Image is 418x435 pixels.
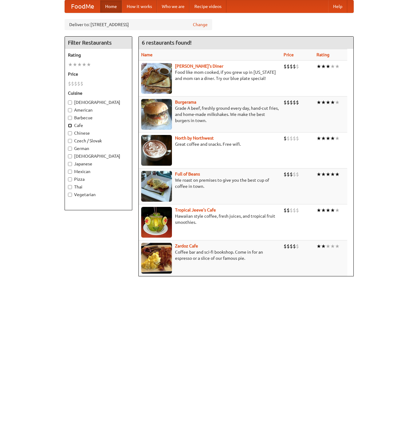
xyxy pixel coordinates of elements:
[100,0,122,13] a: Home
[68,185,72,189] input: Thai
[175,172,200,176] b: Full of Beans
[316,63,321,70] li: ★
[290,171,293,178] li: $
[68,170,72,174] input: Mexican
[86,61,91,68] li: ★
[321,63,326,70] li: ★
[290,207,293,214] li: $
[122,0,157,13] a: How it works
[296,63,299,70] li: $
[175,136,214,140] a: North by Northwest
[284,171,287,178] li: $
[296,99,299,106] li: $
[80,80,83,87] li: $
[141,69,279,81] p: Food like mom cooked, if you grew up in [US_STATE] and mom ran a diner. Try our blue plate special!
[141,99,172,130] img: burgerama.jpg
[175,208,216,212] a: Tropical Jeeve's Cafe
[330,135,335,142] li: ★
[77,61,82,68] li: ★
[68,52,129,58] h5: Rating
[335,171,340,178] li: ★
[296,207,299,214] li: $
[68,101,72,105] input: [DEMOGRAPHIC_DATA]
[68,161,129,167] label: Japanese
[293,171,296,178] li: $
[74,80,77,87] li: $
[68,168,129,175] label: Mexican
[68,71,129,77] h5: Price
[141,207,172,238] img: jeeves.jpg
[316,99,321,106] li: ★
[290,99,293,106] li: $
[287,135,290,142] li: $
[141,135,172,166] img: north.jpg
[316,171,321,178] li: ★
[77,80,80,87] li: $
[296,135,299,142] li: $
[68,147,72,151] input: German
[321,135,326,142] li: ★
[296,243,299,250] li: $
[328,0,347,13] a: Help
[193,22,208,28] a: Change
[68,162,72,166] input: Japanese
[284,63,287,70] li: $
[68,124,72,128] input: Cafe
[141,171,172,202] img: beans.jpg
[326,135,330,142] li: ★
[335,243,340,250] li: ★
[335,207,340,214] li: ★
[68,193,72,197] input: Vegetarian
[321,243,326,250] li: ★
[68,131,72,135] input: Chinese
[68,99,129,105] label: [DEMOGRAPHIC_DATA]
[68,80,71,87] li: $
[142,40,192,45] ng-pluralize: 6 restaurants found!
[316,135,321,142] li: ★
[141,105,279,124] p: Grade A beef, freshly ground every day, hand-cut fries, and home-made milkshakes. We make the bes...
[287,99,290,106] li: $
[284,99,287,106] li: $
[290,63,293,70] li: $
[296,171,299,178] li: $
[321,207,326,214] li: ★
[290,135,293,142] li: $
[326,171,330,178] li: ★
[71,80,74,87] li: $
[68,138,129,144] label: Czech / Slovak
[321,99,326,106] li: ★
[316,243,321,250] li: ★
[330,63,335,70] li: ★
[141,177,279,189] p: We roast on premises to give you the best cup of coffee in town.
[68,122,129,129] label: Cafe
[141,63,172,94] img: sallys.jpg
[175,243,198,248] a: Zardoz Cafe
[290,243,293,250] li: $
[335,135,340,142] li: ★
[335,63,340,70] li: ★
[330,171,335,178] li: ★
[68,130,129,136] label: Chinese
[68,184,129,190] label: Thai
[326,63,330,70] li: ★
[141,52,153,57] a: Name
[68,116,72,120] input: Barbecue
[316,52,329,57] a: Rating
[293,135,296,142] li: $
[68,90,129,96] h5: Cuisine
[316,207,321,214] li: ★
[65,0,100,13] a: FoodMe
[68,61,73,68] li: ★
[287,63,290,70] li: $
[326,99,330,106] li: ★
[68,153,129,159] label: [DEMOGRAPHIC_DATA]
[293,207,296,214] li: $
[65,37,132,49] h4: Filter Restaurants
[141,213,279,225] p: Hawaiian style coffee, fresh juices, and tropical fruit smoothies.
[321,171,326,178] li: ★
[293,243,296,250] li: $
[287,171,290,178] li: $
[284,52,294,57] a: Price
